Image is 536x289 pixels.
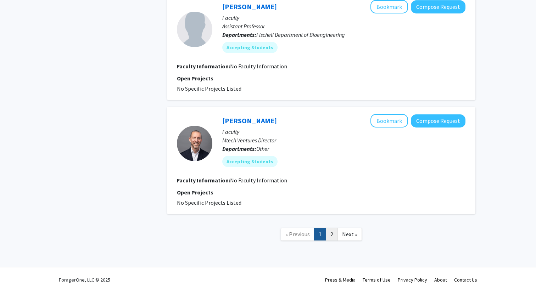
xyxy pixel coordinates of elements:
b: Departments: [222,31,256,38]
p: Faculty [222,127,465,136]
a: Privacy Policy [398,277,427,283]
span: No Specific Projects Listed [177,199,241,206]
a: About [434,277,447,283]
a: Previous Page [281,228,314,240]
mat-chip: Accepting Students [222,42,278,53]
a: Terms of Use [363,277,391,283]
p: Assistant Professor [222,22,465,30]
span: No Faculty Information [230,177,287,184]
a: 1 [314,228,326,240]
p: Faculty [222,13,465,22]
a: Next [337,228,362,240]
a: [PERSON_NAME] [222,116,277,125]
a: [PERSON_NAME] [222,2,277,11]
span: Next » [342,231,357,238]
iframe: Chat [5,257,30,284]
a: Press & Media [325,277,356,283]
b: Faculty Information: [177,177,230,184]
nav: Page navigation [167,221,475,250]
button: Compose Request to Alexander Xu [411,0,465,13]
span: No Specific Projects Listed [177,85,241,92]
button: Add Dan Kunitz to Bookmarks [370,114,408,127]
b: Departments: [222,145,256,152]
p: Mtech Ventures Director [222,136,465,144]
button: Compose Request to Dan Kunitz [411,114,465,127]
a: 2 [326,228,338,240]
span: « Previous [285,231,310,238]
b: Faculty Information: [177,63,230,70]
span: Other [256,145,269,152]
mat-chip: Accepting Students [222,156,278,167]
span: No Faculty Information [230,63,287,70]
p: Open Projects [177,74,465,83]
a: Contact Us [454,277,477,283]
span: Fischell Department of Bioengineering [256,31,345,38]
p: Open Projects [177,188,465,197]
